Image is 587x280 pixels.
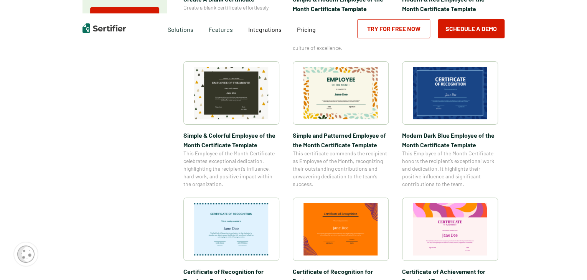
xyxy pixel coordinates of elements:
[194,67,269,119] img: Simple & Colorful Employee of the Month Certificate Template
[183,4,279,19] span: Create a blank certificate effortlessly using Sertifier’s professional tools.
[183,130,279,150] span: Simple & Colorful Employee of the Month Certificate Template
[402,150,498,188] span: This Employee of the Month Certificate honors the recipient’s exceptional work and dedication. It...
[357,19,430,38] a: Try for Free Now
[297,26,316,33] span: Pricing
[402,130,498,150] span: Modern Dark Blue Employee of the Month Certificate Template
[297,24,316,33] a: Pricing
[183,61,279,188] a: Simple & Colorful Employee of the Month Certificate TemplateSimple & Colorful Employee of the Mon...
[303,67,378,119] img: Simple and Patterned Employee of the Month Certificate Template
[293,150,389,188] span: This certificate commends the recipient as Employee of the Month, recognizing their outstanding c...
[549,243,587,280] iframe: Chat Widget
[293,130,389,150] span: Simple and Patterned Employee of the Month Certificate Template
[82,23,126,33] img: Sertifier | Digital Credentialing Platform
[17,245,35,263] img: Cookie Popup Icon
[293,61,389,188] a: Simple and Patterned Employee of the Month Certificate TemplateSimple and Patterned Employee of t...
[438,19,505,38] button: Schedule a Demo
[402,61,498,188] a: Modern Dark Blue Employee of the Month Certificate TemplateModern Dark Blue Employee of the Month...
[209,24,233,33] span: Features
[183,150,279,188] span: This Employee of the Month Certificate celebrates exceptional dedication, highlighting the recipi...
[303,203,378,255] img: Certificate of Recognition for Pastor
[413,203,487,255] img: Certificate of Achievement for Preschool Template
[194,203,269,255] img: Certificate of Recognition for Teachers Template
[248,24,282,33] a: Integrations
[248,26,282,33] span: Integrations
[90,7,159,26] a: Try for Free Now
[168,24,193,33] span: Solutions
[413,67,487,119] img: Modern Dark Blue Employee of the Month Certificate Template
